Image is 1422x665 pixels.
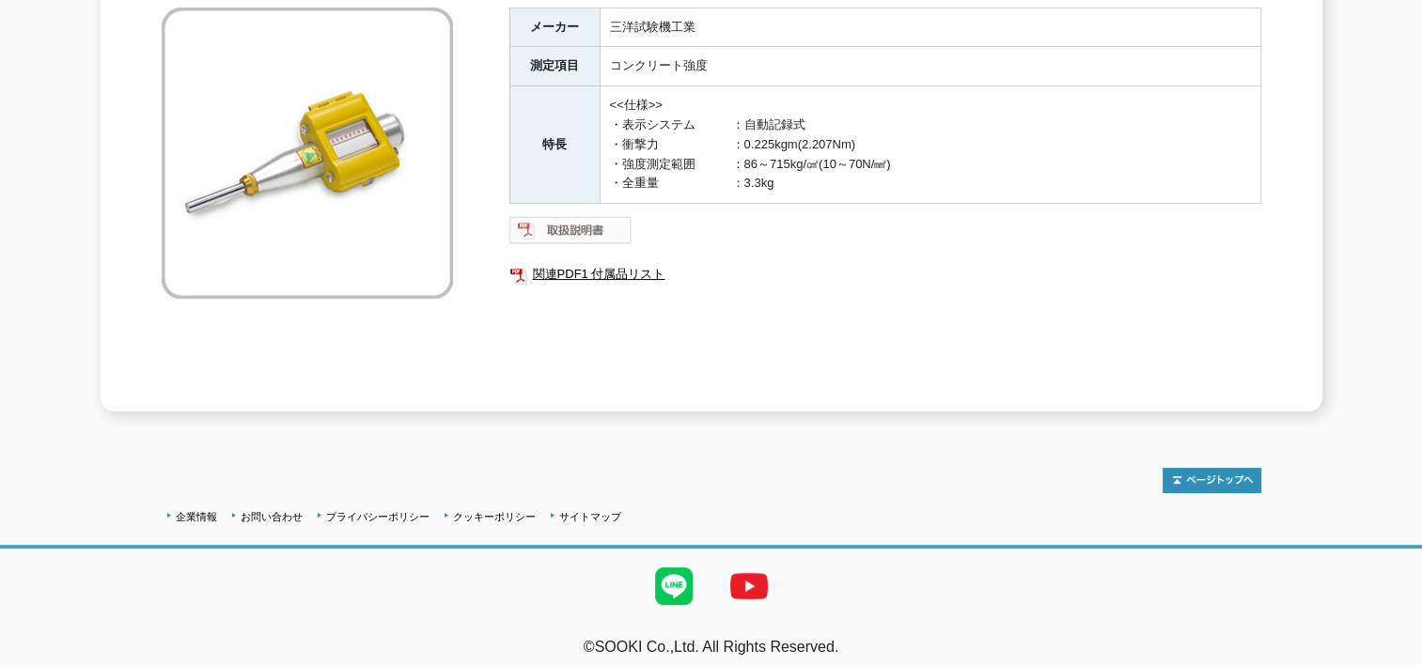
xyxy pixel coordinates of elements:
a: クッキーポリシー [453,511,536,522]
td: コンクリート強度 [600,47,1260,86]
img: トップページへ [1163,468,1261,493]
img: コンクリートテストハンマー(記録式) NSR [162,8,453,299]
td: <<仕様>> ・表示システム ：自動記録式 ・衝撃力 ：0.225kgm(2.207Nm) ・強度測定範囲 ：86～715kg/㎠(10～70N/㎟) ・全重量 ：3.3kg [600,86,1260,204]
a: 企業情報 [176,511,217,522]
img: YouTube [711,549,787,624]
a: お問い合わせ [241,511,303,522]
th: 測定項目 [509,47,600,86]
a: サイトマップ [559,511,621,522]
th: メーカー [509,8,600,47]
img: LINE [636,549,711,624]
a: プライバシーポリシー [326,511,430,522]
td: 三洋試験機工業 [600,8,1260,47]
a: 取扱説明書 [509,227,633,241]
th: 特長 [509,86,600,204]
a: 関連PDF1 付属品リスト [509,262,1261,286]
img: 取扱説明書 [509,215,633,245]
